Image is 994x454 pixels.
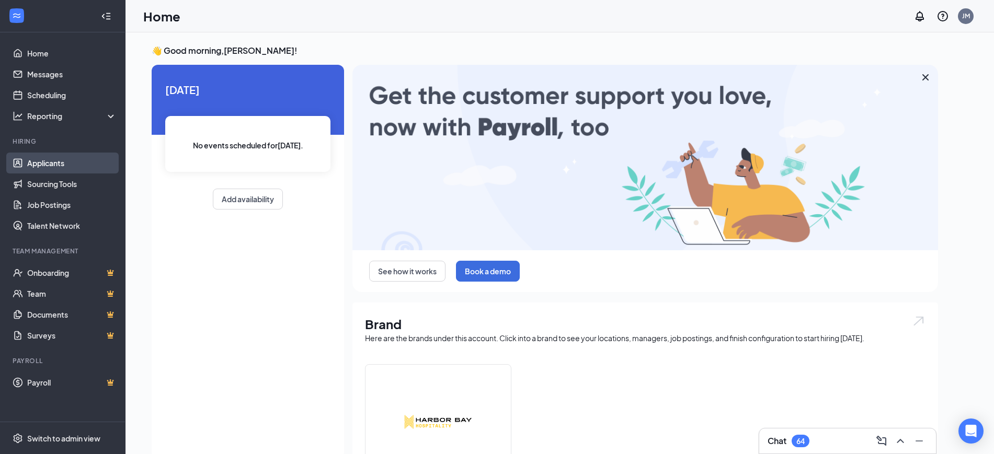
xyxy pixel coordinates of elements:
[958,418,984,444] div: Open Intercom Messenger
[13,356,115,365] div: Payroll
[911,433,928,449] button: Minimize
[27,262,117,283] a: OnboardingCrown
[796,437,805,446] div: 64
[27,283,117,304] a: TeamCrown
[456,261,520,282] button: Book a demo
[27,304,117,325] a: DocumentsCrown
[894,435,907,447] svg: ChevronUp
[27,372,117,393] a: PayrollCrown
[919,71,932,84] svg: Cross
[27,85,117,106] a: Scheduling
[913,435,926,447] svg: Minimize
[213,189,283,209] button: Add availability
[365,333,926,343] div: Here are the brands under this account. Click into a brand to see your locations, managers, job p...
[875,435,888,447] svg: ComposeMessage
[193,139,303,151] span: No events scheduled for [DATE] .
[352,65,938,250] img: payroll-large.gif
[13,137,115,146] div: Hiring
[27,173,117,194] a: Sourcing Tools
[365,315,926,333] h1: Brand
[912,315,926,327] img: open.6027fd2a22e1237b5b06.svg
[27,153,117,173] a: Applicants
[873,433,890,449] button: ComposeMessage
[101,11,111,21] svg: Collapse
[143,7,180,25] h1: Home
[768,435,786,447] h3: Chat
[27,64,117,85] a: Messages
[27,194,117,215] a: Job Postings
[13,111,23,121] svg: Analysis
[962,11,970,20] div: JM
[27,111,117,121] div: Reporting
[13,433,23,444] svg: Settings
[27,325,117,346] a: SurveysCrown
[165,82,330,98] span: [DATE]
[936,10,949,22] svg: QuestionInfo
[12,10,22,21] svg: WorkstreamLogo
[27,433,100,444] div: Switch to admin view
[369,261,445,282] button: See how it works
[892,433,909,449] button: ChevronUp
[27,43,117,64] a: Home
[27,215,117,236] a: Talent Network
[152,45,938,56] h3: 👋 Good morning, [PERSON_NAME] !
[913,10,926,22] svg: Notifications
[13,247,115,255] div: Team Management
